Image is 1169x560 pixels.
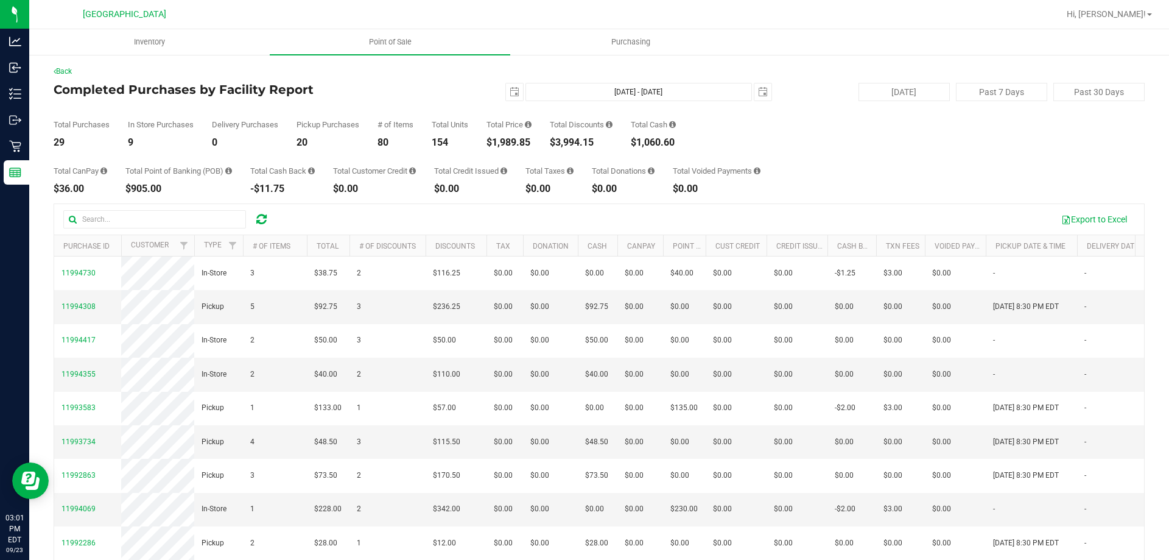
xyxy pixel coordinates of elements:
span: $50.00 [314,335,337,346]
span: Pickup [202,470,224,481]
span: $0.00 [713,369,732,380]
div: In Store Purchases [128,121,194,129]
span: $0.00 [774,436,793,448]
span: - [993,503,995,515]
span: In-Store [202,335,226,346]
div: Total Donations [592,167,655,175]
span: $0.00 [530,537,549,549]
span: In-Store [202,268,226,279]
span: $0.00 [774,402,793,414]
span: $0.00 [713,470,732,481]
i: Sum of the total prices of all purchases in the date range. [525,121,532,129]
div: 29 [54,138,110,147]
span: -$1.25 [835,268,855,279]
span: 5 [250,301,255,313]
span: Pickup [202,537,224,549]
span: Purchasing [595,37,667,48]
i: Sum of all round-up-to-next-dollar total price adjustments for all purchases in the date range. [648,167,655,175]
a: Purchasing [510,29,751,55]
div: Total Credit Issued [434,167,507,175]
span: $0.00 [835,301,854,313]
input: Search... [63,210,246,229]
span: 3 [250,268,255,279]
span: $12.00 [433,537,456,549]
span: $0.00 [625,470,644,481]
span: 3 [357,436,361,448]
a: # of Items [253,242,290,250]
span: $0.00 [774,470,793,481]
span: $230.00 [670,503,698,515]
div: 154 [432,138,468,147]
div: 0 [212,138,278,147]
span: Pickup [202,301,224,313]
span: 3 [250,470,255,481]
span: $0.00 [883,436,902,448]
div: Total Units [432,121,468,129]
span: $0.00 [625,369,644,380]
span: $0.00 [585,503,604,515]
i: Sum of the successful, non-voided CanPay payment transactions for all purchases in the date range. [100,167,107,175]
span: $0.00 [670,470,689,481]
div: 9 [128,138,194,147]
span: 1 [250,402,255,414]
span: - [1084,335,1086,346]
inline-svg: Outbound [9,114,21,126]
span: Hi, [PERSON_NAME]! [1067,9,1146,19]
span: 1 [357,537,361,549]
button: Past 30 Days [1053,83,1145,101]
span: $133.00 [314,402,342,414]
span: $92.75 [585,301,608,313]
span: $0.00 [494,402,513,414]
span: $0.00 [530,268,549,279]
a: Filter [174,235,194,256]
div: $0.00 [525,184,574,194]
span: [DATE] 8:30 PM EDT [993,301,1059,313]
span: $0.00 [625,537,644,549]
i: Sum of the total taxes for all purchases in the date range. [567,167,574,175]
span: $0.00 [625,436,644,448]
span: $48.50 [585,436,608,448]
span: $0.00 [932,268,951,279]
a: Pickup Date & Time [995,242,1065,250]
div: Total Price [486,121,532,129]
span: $0.00 [530,470,549,481]
span: select [754,83,771,101]
div: 80 [377,138,413,147]
span: 11994069 [61,505,96,513]
span: 11992863 [61,471,96,480]
span: $0.00 [835,470,854,481]
i: Sum of the discount values applied to the all purchases in the date range. [606,121,613,129]
span: $135.00 [670,402,698,414]
span: 11994730 [61,269,96,277]
span: $0.00 [713,402,732,414]
div: $905.00 [125,184,232,194]
span: $0.00 [932,369,951,380]
span: $0.00 [670,537,689,549]
div: Total Voided Payments [673,167,760,175]
div: $0.00 [333,184,416,194]
span: $0.00 [494,268,513,279]
span: $0.00 [774,503,793,515]
inline-svg: Analytics [9,35,21,48]
div: $0.00 [434,184,507,194]
span: $0.00 [494,301,513,313]
span: - [1084,436,1086,448]
span: $0.00 [883,301,902,313]
span: $0.00 [774,335,793,346]
a: Txn Fees [886,242,919,250]
span: $0.00 [713,503,732,515]
span: $0.00 [585,268,604,279]
div: Total Discounts [550,121,613,129]
span: - [1084,369,1086,380]
span: $73.50 [585,470,608,481]
span: $0.00 [585,402,604,414]
span: 2 [357,470,361,481]
span: $40.00 [670,268,693,279]
a: Filter [223,235,243,256]
span: - [1084,470,1086,481]
span: 2 [250,369,255,380]
span: $0.00 [494,436,513,448]
span: Inventory [118,37,181,48]
span: $0.00 [530,301,549,313]
span: $92.75 [314,301,337,313]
